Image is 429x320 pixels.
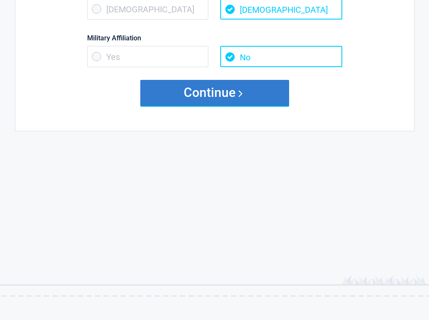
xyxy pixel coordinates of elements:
[87,46,209,67] span: Yes
[87,32,342,44] label: Military Affiliation
[220,46,342,67] span: No
[140,80,289,105] button: Continue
